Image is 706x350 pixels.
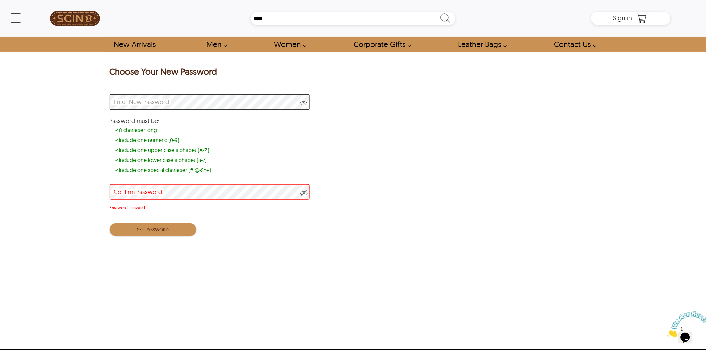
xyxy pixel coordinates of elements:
a: Shop New Arrivals [106,37,163,52]
img: SCIN [50,3,100,33]
input: Enter Your Confirm Password [110,185,309,199]
h1: Choose Your New Password [110,67,217,78]
button: SET PASSWORD [110,223,196,236]
span: ✓ include one lower case alphabet (a-z) [113,155,309,165]
span: ✓ include one special character (#!@-$^+) [113,165,309,175]
a: Shop Leather Corporate Gifts [346,37,415,52]
span: Sign in [613,14,632,22]
span: ✓ 8 character long [113,125,309,135]
a: Sign in [613,16,632,21]
a: SCIN [35,3,115,33]
span: ✓ include one numeric (0-9) [113,135,309,145]
div: Password must be: [110,118,310,124]
p: Password is invalid [110,204,310,211]
a: Shop Leather Bags [451,37,511,52]
a: shop men's leather jackets [199,37,231,52]
span: ✓ include one upper case alphabet (A-Z) [113,145,309,155]
a: Shop Women Leather Jackets [267,37,310,52]
img: Chat attention grabber [3,3,44,29]
a: Shopping Cart [635,13,649,23]
iframe: chat widget [665,308,706,340]
span: 1 [3,3,5,8]
a: contact-us [546,37,600,52]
